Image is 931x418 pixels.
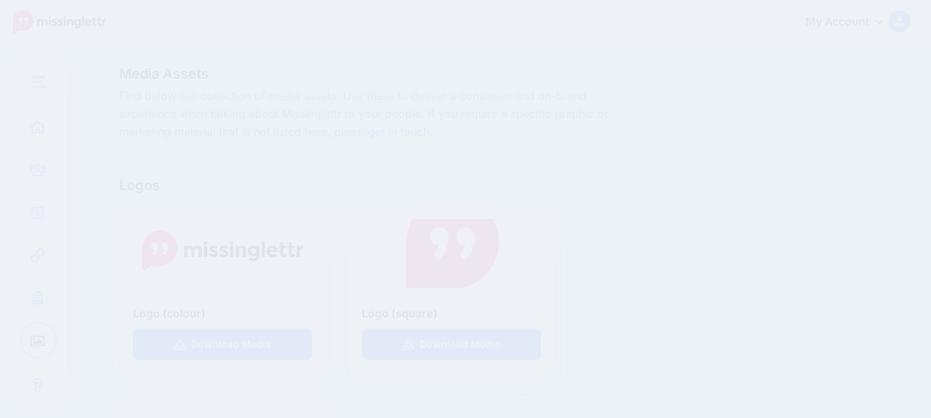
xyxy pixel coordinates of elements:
[119,87,627,141] p: Find below our collection of media assets. Use these to deliver a consistent and on-brand experie...
[133,328,312,360] a: Download Media
[119,67,627,81] span: Media Assets
[362,328,541,360] a: Download Media
[119,176,759,195] h3: Logos
[133,305,312,322] b: Logo (colour)
[142,231,303,271] img: logo-large.png
[13,10,106,34] img: Missinglettr
[362,305,541,322] b: Logo (square)
[792,6,910,39] a: My Account
[371,170,532,331] img: logo-square.png
[368,125,429,138] a: get in touch
[32,76,45,88] img: menu.png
